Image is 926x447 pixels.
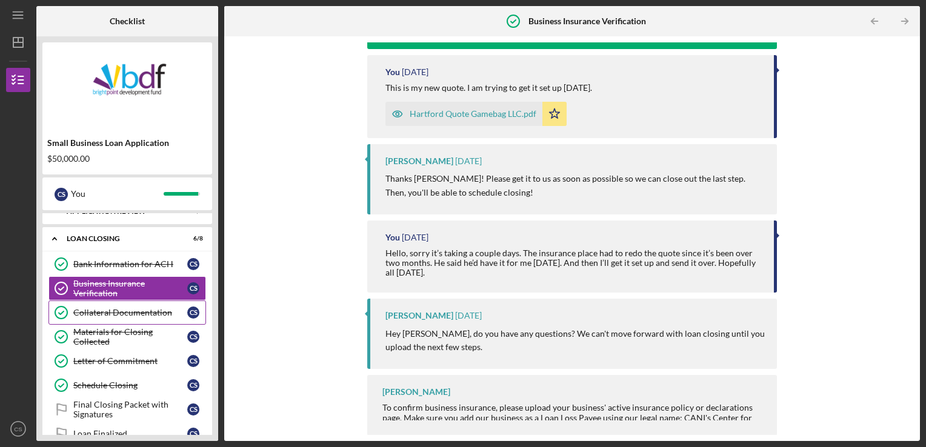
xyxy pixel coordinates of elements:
div: [PERSON_NAME] [385,311,453,320]
b: Checklist [110,16,145,26]
div: Small Business Loan Application [47,138,207,148]
div: C S [187,282,199,294]
div: Schedule Closing [73,380,187,390]
a: Letter of CommitmentCS [48,349,206,373]
a: Schedule ClosingCS [48,373,206,397]
div: 6 / 8 [181,235,203,242]
time: 2025-10-03 15:30 [402,233,428,242]
div: C S [187,331,199,343]
div: Final Closing Packet with Signatures [73,400,187,419]
div: C S [187,379,199,391]
button: CS [6,417,30,441]
div: This is my new quote. I am trying to get it set up [DATE]. [385,83,592,93]
div: Bank Information for ACH [73,259,187,269]
div: $50,000.00 [47,154,207,164]
a: Materials for Closing CollectedCS [48,325,206,349]
a: Loan FinalizedCS [48,422,206,446]
div: C S [55,188,68,201]
time: 2025-10-03 14:34 [455,311,482,320]
time: 2025-10-08 17:43 [455,156,482,166]
div: Materials for Closing Collected [73,327,187,346]
div: Hello, sorry it’s taking a couple days. The insurance place had to redo the quote since it’s been... [385,248,762,277]
div: Collateral Documentation [73,308,187,317]
div: You [71,184,164,204]
div: To confirm business insurance, please upload your business' active insurance policy or declaratio... [382,403,765,442]
time: 2025-10-09 19:20 [402,67,428,77]
text: CS [14,426,22,432]
div: Business Insurance Verification [73,279,187,298]
div: Loan Finalized [73,429,187,439]
div: C S [187,306,199,319]
div: C S [187,428,199,440]
div: Letter of Commitment [73,356,187,366]
div: C S [187,258,199,270]
b: Business Insurance Verification [528,16,646,26]
a: Collateral DocumentationCS [48,300,206,325]
p: Hey [PERSON_NAME], do you have any questions? We can't move forward with loan closing until you u... [385,327,765,354]
a: Business Insurance VerificationCS [48,276,206,300]
p: Thanks [PERSON_NAME]! Please get it to us as soon as possible so we can close out the last step. ... [385,172,765,199]
div: C S [187,355,199,367]
div: [PERSON_NAME] [382,387,450,397]
div: [PERSON_NAME] [385,156,453,166]
img: Product logo [42,48,212,121]
a: Final Closing Packet with SignaturesCS [48,397,206,422]
div: C S [187,403,199,416]
div: You [385,233,400,242]
button: Hartford Quote Gamebag LLC.pdf [385,102,567,126]
div: You [385,67,400,77]
div: Hartford Quote Gamebag LLC.pdf [410,109,536,119]
div: Loan Closing [67,235,173,242]
a: Bank Information for ACHCS [48,252,206,276]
